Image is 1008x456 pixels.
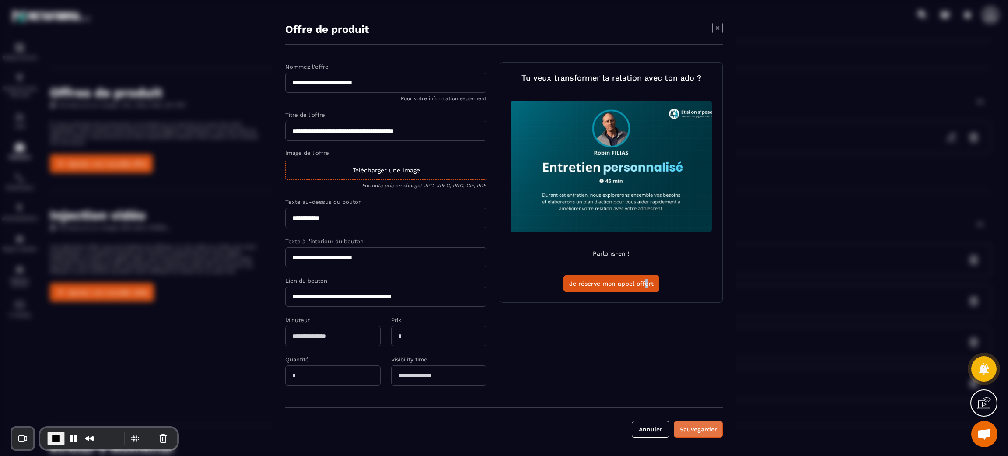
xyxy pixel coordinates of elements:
[285,161,487,180] div: Télécharger une image
[285,95,486,102] p: Pour votre information seulement
[593,250,630,257] p: Parlons-en !
[285,356,309,363] label: Quantité
[679,425,717,434] div: Sauvegarder
[285,238,364,245] label: Texte à l'intérieur du bouton
[285,63,329,70] label: Nommez l'offre
[285,182,486,189] p: Formats pris en charge: JPG, JPEG, PNG, GIF, PDF
[391,356,427,363] label: Visibility time
[285,277,327,284] label: Lien du bouton
[285,23,369,35] p: Offre de produit
[285,317,310,323] label: Minuteur
[521,73,701,82] p: Tu veux transformer la relation avec ton ado ?
[971,421,997,447] div: Ouvrir le chat
[632,421,669,438] button: Annuler
[285,112,325,118] label: Titre de l'offre
[285,150,329,156] label: Image de l'offre
[285,199,362,205] label: Texte au-dessus du bouton
[674,421,723,438] button: Sauvegarder
[391,317,401,323] label: Prix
